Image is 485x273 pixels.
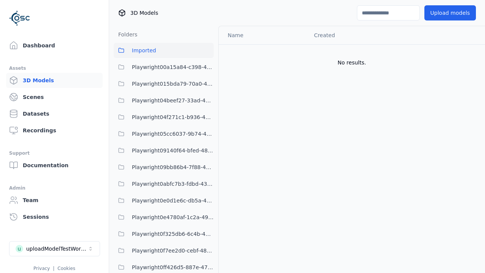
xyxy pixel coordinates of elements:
[132,96,214,105] span: Playwright04beef27-33ad-4b39-a7ba-e3ff045e7193
[132,79,214,88] span: Playwright015bda79-70a0-409c-99cb-1511bab16c94
[132,163,214,172] span: Playwright09bb86b4-7f88-4a8f-8ea8-a4c9412c995e
[132,246,214,255] span: Playwright0f7ee2d0-cebf-4840-a756-5a7a26222786
[114,110,214,125] button: Playwright04f271c1-b936-458c-b5f6-36ca6337f11a
[132,179,214,188] span: Playwright0abfc7b3-fdbd-438a-9097-bdc709c88d01
[16,245,23,253] div: u
[132,113,214,122] span: Playwright04f271c1-b936-458c-b5f6-36ca6337f11a
[114,126,214,141] button: Playwright05cc6037-9b74-4704-86c6-3ffabbdece83
[58,266,75,271] a: Cookies
[132,263,214,272] span: Playwright0ff426d5-887e-47ce-9e83-c6f549f6a63f
[114,93,214,108] button: Playwright04beef27-33ad-4b39-a7ba-e3ff045e7193
[114,193,214,208] button: Playwright0e0d1e6c-db5a-4244-b424-632341d2c1b4
[6,123,103,138] a: Recordings
[132,129,214,138] span: Playwright05cc6037-9b74-4704-86c6-3ffabbdece83
[114,43,214,58] button: Imported
[132,213,214,222] span: Playwright0e4780af-1c2a-492e-901c-6880da17528a
[9,64,100,73] div: Assets
[114,243,214,258] button: Playwright0f7ee2d0-cebf-4840-a756-5a7a26222786
[114,143,214,158] button: Playwright09140f64-bfed-4894-9ae1-f5b1e6c36039
[132,63,214,72] span: Playwright00a15a84-c398-4ef4-9da8-38c036397b1e
[424,5,476,20] button: Upload models
[132,146,214,155] span: Playwright09140f64-bfed-4894-9ae1-f5b1e6c36039
[6,38,103,53] a: Dashboard
[114,60,214,75] button: Playwright00a15a84-c398-4ef4-9da8-38c036397b1e
[130,9,158,17] span: 3D Models
[6,89,103,105] a: Scenes
[9,241,100,256] button: Select a workspace
[114,176,214,191] button: Playwright0abfc7b3-fdbd-438a-9097-bdc709c88d01
[9,184,100,193] div: Admin
[6,209,103,224] a: Sessions
[26,245,88,253] div: uploadModelTestWorkspace
[6,193,103,208] a: Team
[9,149,100,158] div: Support
[132,229,214,238] span: Playwright0f325db6-6c4b-4947-9a8f-f4487adedf2c
[114,76,214,91] button: Playwright015bda79-70a0-409c-99cb-1511bab16c94
[114,160,214,175] button: Playwright09bb86b4-7f88-4a8f-8ea8-a4c9412c995e
[219,26,308,44] th: Name
[33,266,50,271] a: Privacy
[114,31,138,38] h3: Folders
[6,106,103,121] a: Datasets
[9,8,30,29] img: Logo
[53,266,55,271] span: |
[114,210,214,225] button: Playwright0e4780af-1c2a-492e-901c-6880da17528a
[6,73,103,88] a: 3D Models
[308,26,399,44] th: Created
[132,196,214,205] span: Playwright0e0d1e6c-db5a-4244-b424-632341d2c1b4
[6,158,103,173] a: Documentation
[132,46,156,55] span: Imported
[114,226,214,242] button: Playwright0f325db6-6c4b-4947-9a8f-f4487adedf2c
[219,44,485,81] td: No results.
